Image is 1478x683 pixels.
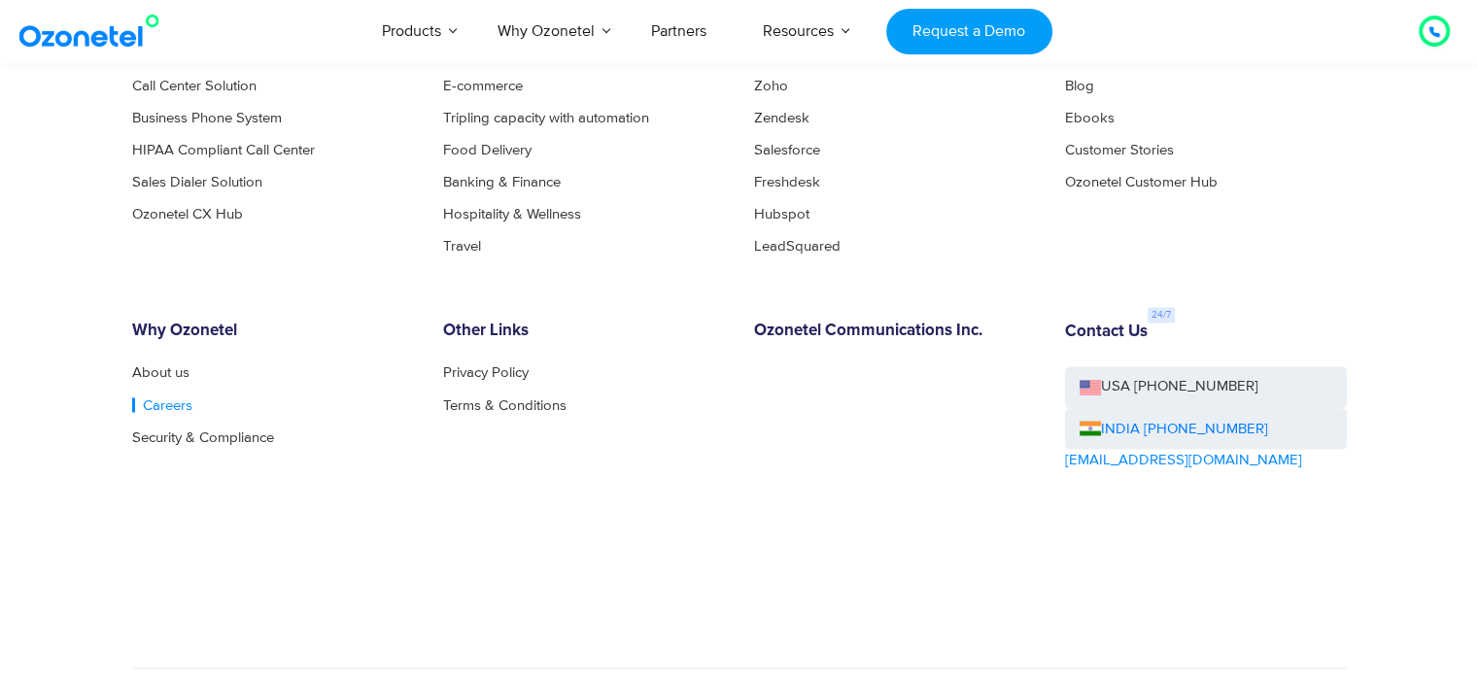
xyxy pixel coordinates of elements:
[1080,418,1268,440] a: INDIA [PHONE_NUMBER]
[1065,175,1218,189] a: Ozonetel Customer Hub
[443,207,581,222] a: Hospitality & Wellness
[132,322,414,341] h6: Why Ozonetel
[132,365,189,380] a: About us
[443,322,725,341] h6: Other Links
[1080,421,1101,435] img: ind-flag.png
[1065,449,1302,471] a: [EMAIL_ADDRESS][DOMAIN_NAME]
[1065,366,1347,408] a: USA [PHONE_NUMBER]
[754,79,788,93] a: Zoho
[132,207,243,222] a: Ozonetel CX Hub
[754,143,820,157] a: Salesforce
[754,322,1036,341] h6: Ozonetel Communications Inc.
[132,143,315,157] a: HIPAA Compliant Call Center
[443,397,567,412] a: Terms & Conditions
[886,9,1052,54] a: Request a Demo
[754,175,820,189] a: Freshdesk
[132,175,262,189] a: Sales Dialer Solution
[754,111,809,125] a: Zendesk
[132,79,257,93] a: Call Center Solution
[443,175,561,189] a: Banking & Finance
[1065,79,1094,93] a: Blog
[1065,111,1115,125] a: Ebooks
[132,397,192,412] a: Careers
[443,111,649,125] a: Tripling capacity with automation
[132,111,282,125] a: Business Phone System
[443,143,532,157] a: Food Delivery
[443,79,523,93] a: E-commerce
[443,239,481,254] a: Travel
[132,429,274,444] a: Security & Compliance
[1065,323,1148,342] h6: Contact Us
[1065,143,1174,157] a: Customer Stories
[1080,380,1101,394] img: us-flag.png
[754,239,841,254] a: LeadSquared
[754,207,809,222] a: Hubspot
[443,365,529,380] a: Privacy Policy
